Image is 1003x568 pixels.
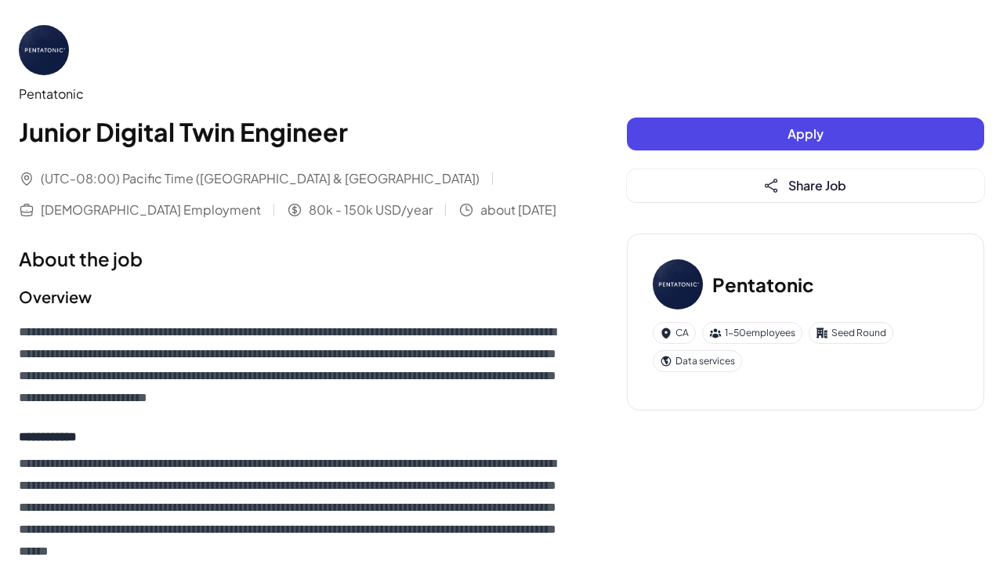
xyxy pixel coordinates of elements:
h1: Junior Digital Twin Engineer [19,113,564,150]
img: Pe [19,25,69,75]
div: CA [653,322,696,344]
div: 1-50 employees [702,322,802,344]
h3: Pentatonic [712,270,814,298]
img: Pe [653,259,703,309]
span: about [DATE] [480,201,556,219]
span: (UTC-08:00) Pacific Time ([GEOGRAPHIC_DATA] & [GEOGRAPHIC_DATA]) [41,169,480,188]
span: Share Job [788,177,846,194]
div: Seed Round [809,322,893,344]
div: Pentatonic [19,85,564,103]
button: Apply [627,118,984,150]
button: Share Job [627,169,984,202]
span: [DEMOGRAPHIC_DATA] Employment [41,201,261,219]
div: Data services [653,350,742,372]
h2: Overview [19,285,564,309]
h1: About the job [19,244,564,273]
span: Apply [788,125,824,142]
span: 80k - 150k USD/year [309,201,433,219]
